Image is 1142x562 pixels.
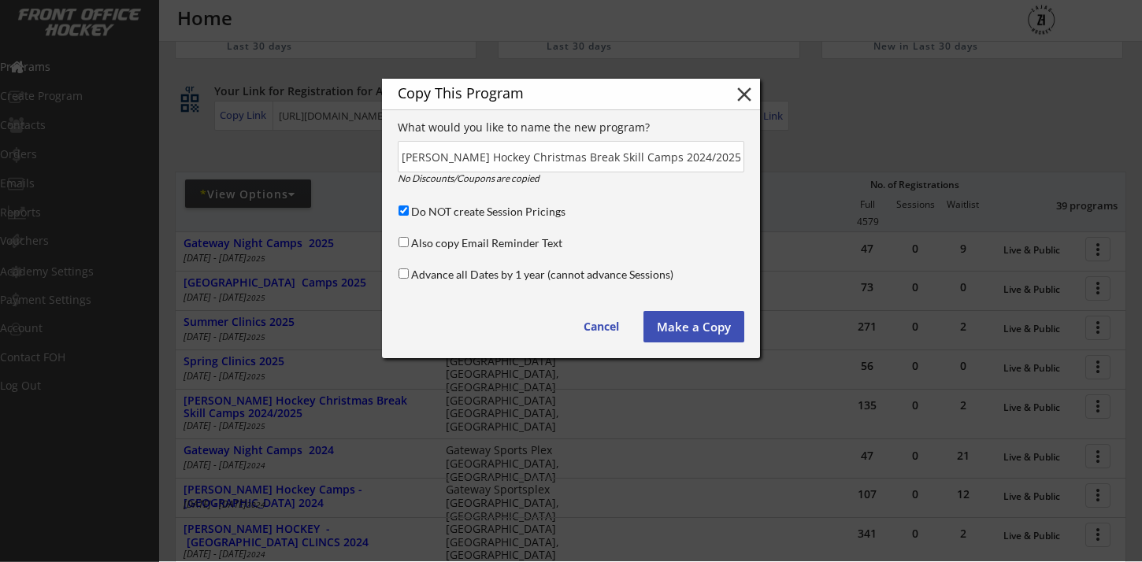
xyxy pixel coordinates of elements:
[411,268,673,281] label: Advance all Dates by 1 year (cannot advance Sessions)
[643,311,744,342] button: Make a Copy
[568,311,635,342] button: Cancel
[732,83,756,106] button: close
[398,174,630,183] div: No Discounts/Coupons are copied
[398,86,708,100] div: Copy This Program
[398,122,744,133] div: What would you like to name the new program?
[411,205,565,218] label: Do NOT create Session Pricings
[411,236,562,250] label: Also copy Email Reminder Text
